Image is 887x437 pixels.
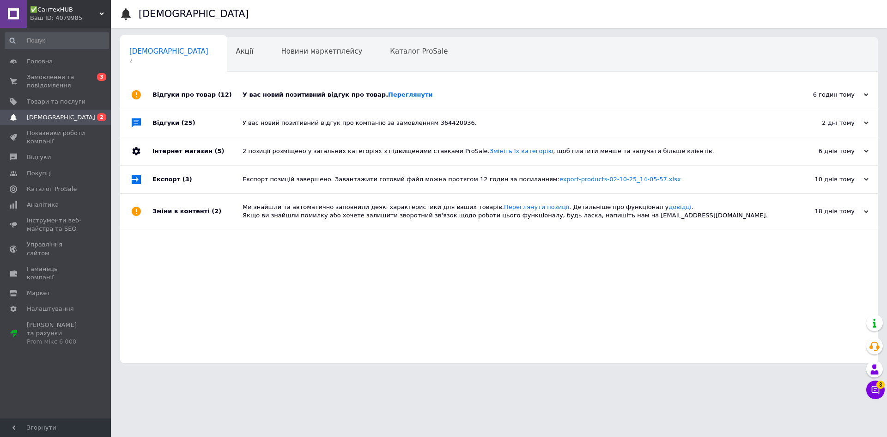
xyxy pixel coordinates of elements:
div: Відгуки [152,109,243,137]
div: У вас новий позитивний відгук про товар. [243,91,776,99]
span: Гаманець компанії [27,265,85,282]
span: Інструменти веб-майстра та SEO [27,216,85,233]
div: Ваш ID: 4079985 [30,14,111,22]
span: Товари та послуги [27,98,85,106]
div: 18 днів тому [776,207,869,215]
span: Відгуки [27,153,51,161]
span: [DEMOGRAPHIC_DATA] [27,113,95,122]
div: Експорт [152,166,243,193]
span: Налаштування [27,305,74,313]
span: Каталог ProSale [27,185,77,193]
a: export-products-02-10-25_14-05-57.xlsx [559,176,681,183]
button: Чат з покупцем3 [866,381,885,399]
span: Головна [27,57,53,66]
div: Експорт позицій завершено. Завантажити готовий файл можна протягом 12 годин за посиланням: [243,175,776,184]
div: Зміни в контенті [152,194,243,229]
div: Ми знайшли та автоматично заповнили деякі характеристики для ваших товарів. . Детальніше про функ... [243,203,776,220]
div: Інтернет магазин [152,137,243,165]
span: Новини маркетплейсу [281,47,362,55]
div: 6 годин тому [776,91,869,99]
div: Відгуки про товар [152,81,243,109]
span: Маркет [27,289,50,297]
span: 3 [97,73,106,81]
div: 10 днів тому [776,175,869,184]
span: Покупці [27,169,52,178]
span: 2 [97,113,106,121]
a: Змініть їх категорію [490,148,553,154]
div: Prom мікс 6 000 [27,338,85,346]
span: Замовлення та повідомлення [27,73,85,90]
span: [PERSON_NAME] та рахунки [27,321,85,346]
span: ✅СантехHUB [30,6,99,14]
span: 2 [129,57,208,64]
span: (5) [214,148,224,154]
div: 2 позиції розміщено у загальних категоріях з підвищеними ставками ProSale. , щоб платити менше та... [243,147,776,155]
div: 6 днів тому [776,147,869,155]
span: Акції [236,47,254,55]
a: Переглянути [388,91,433,98]
span: Аналітика [27,201,59,209]
a: Переглянути позиції [504,203,569,210]
span: [DEMOGRAPHIC_DATA] [129,47,208,55]
input: Пошук [5,32,109,49]
span: Показники роботи компанії [27,129,85,146]
span: Каталог ProSale [390,47,448,55]
div: У вас новий позитивний відгук про компанію за замовленням 364420936. [243,119,776,127]
span: Управління сайтом [27,240,85,257]
span: (25) [182,119,195,126]
a: довідці [668,203,692,210]
div: 2 дні тому [776,119,869,127]
span: (2) [212,208,221,215]
h1: [DEMOGRAPHIC_DATA] [139,8,249,19]
span: (12) [218,91,232,98]
span: (3) [182,176,192,183]
span: 3 [876,379,885,387]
